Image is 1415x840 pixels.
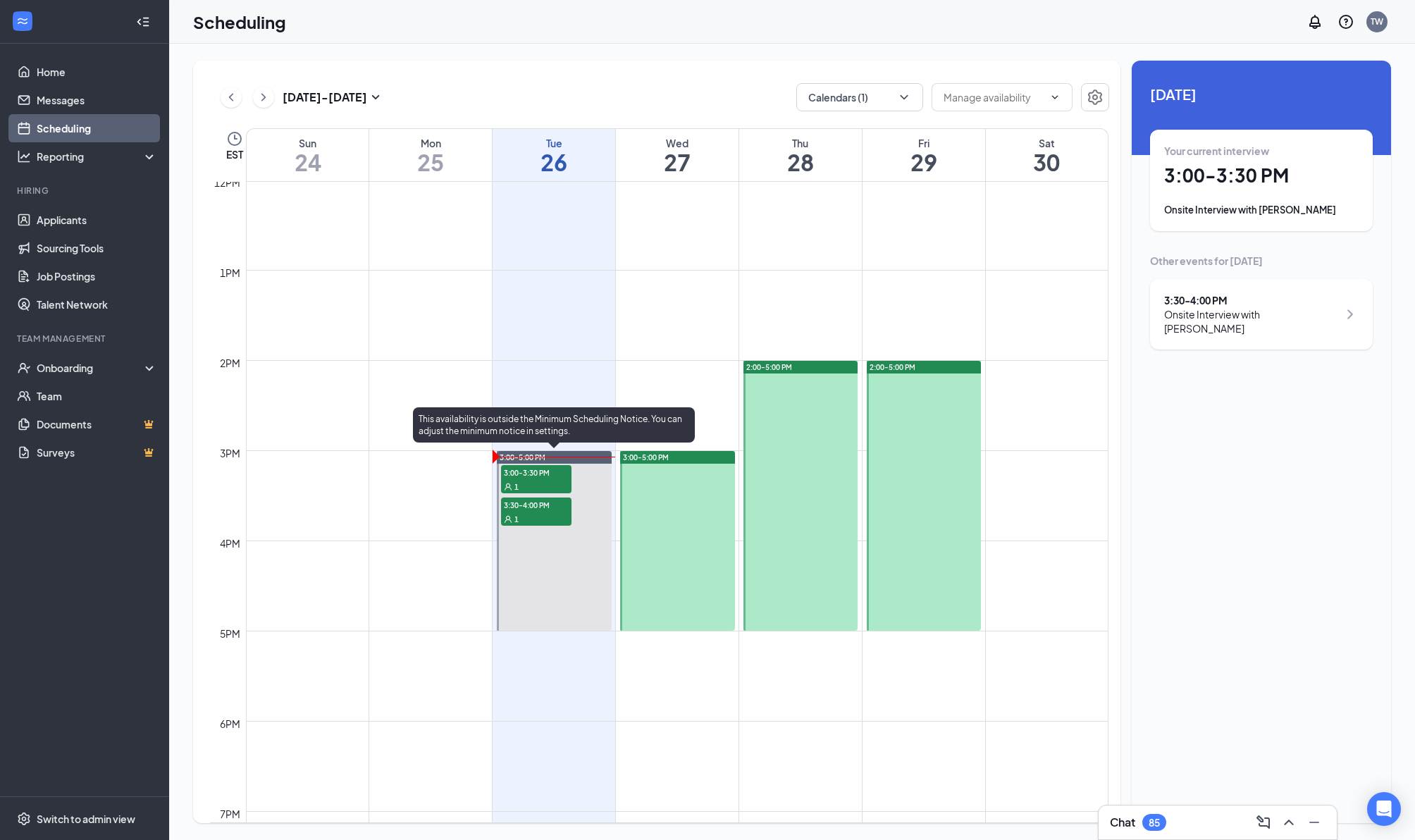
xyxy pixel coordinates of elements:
[986,129,1108,181] a: August 30, 2025
[217,626,243,641] div: 5pm
[217,355,243,371] div: 2pm
[217,806,243,822] div: 7pm
[623,452,669,462] span: 3:00-5:00 PM
[616,136,739,150] div: Wed
[1337,13,1354,30] svg: QuestionInfo
[226,130,243,147] svg: Clock
[616,129,739,181] a: August 27, 2025
[369,129,492,181] a: August 25, 2025
[247,136,369,150] div: Sun
[1081,83,1109,111] button: Settings
[1255,814,1272,831] svg: ComposeMessage
[1164,203,1359,217] div: Onsite Interview with [PERSON_NAME]
[37,206,157,234] a: Applicants
[257,89,271,106] svg: ChevronRight
[247,150,369,174] h1: 24
[1150,83,1373,105] span: [DATE]
[17,333,154,345] div: Team Management
[253,87,274,108] button: ChevronRight
[1303,811,1326,834] button: Minimize
[37,438,157,467] a: SurveysCrown
[1150,254,1373,268] div: Other events for [DATE]
[226,147,243,161] span: EST
[217,536,243,551] div: 4pm
[1164,293,1338,307] div: 3:30 - 4:00 PM
[37,382,157,410] a: Team
[1280,814,1297,831] svg: ChevronUp
[369,136,492,150] div: Mon
[1087,89,1104,106] svg: Settings
[863,129,985,181] a: August 29, 2025
[1306,814,1323,831] svg: Minimize
[739,150,862,174] h1: 28
[37,114,157,142] a: Scheduling
[37,262,157,290] a: Job Postings
[37,410,157,438] a: DocumentsCrown
[493,150,615,174] h1: 26
[367,89,384,106] svg: SmallChevronDown
[500,452,545,462] span: 3:00-5:00 PM
[37,86,157,114] a: Messages
[37,149,158,163] div: Reporting
[504,483,512,491] svg: User
[217,716,243,731] div: 6pm
[739,136,862,150] div: Thu
[746,362,792,372] span: 2:00-5:00 PM
[221,87,242,108] button: ChevronLeft
[1164,307,1338,335] div: Onsite Interview with [PERSON_NAME]
[37,58,157,86] a: Home
[986,136,1108,150] div: Sat
[944,89,1044,105] input: Manage availability
[863,136,985,150] div: Fri
[17,812,31,826] svg: Settings
[501,465,571,479] span: 3:00-3:30 PM
[870,362,915,372] span: 2:00-5:00 PM
[796,83,923,111] button: Calendars (1)ChevronDown
[501,498,571,512] span: 3:30-4:00 PM
[37,361,145,375] div: Onboarding
[739,129,862,181] a: August 28, 2025
[17,361,31,375] svg: UserCheck
[283,89,367,105] h3: [DATE] - [DATE]
[1342,306,1359,323] svg: ChevronRight
[136,15,150,29] svg: Collapse
[1252,811,1275,834] button: ComposeMessage
[369,150,492,174] h1: 25
[1164,144,1359,158] div: Your current interview
[1164,163,1359,187] h1: 3:00 - 3:30 PM
[413,407,695,443] div: This availability is outside the Minimum Scheduling Notice. You can adjust the minimum notice in ...
[514,482,519,492] span: 1
[1149,817,1160,829] div: 85
[897,90,911,104] svg: ChevronDown
[1367,792,1401,826] div: Open Intercom Messenger
[863,150,985,174] h1: 29
[1110,815,1135,830] h3: Chat
[504,515,512,524] svg: User
[1278,811,1300,834] button: ChevronUp
[1049,92,1061,103] svg: ChevronDown
[224,89,238,106] svg: ChevronLeft
[986,150,1108,174] h1: 30
[193,10,286,34] h1: Scheduling
[217,445,243,461] div: 3pm
[514,514,519,524] span: 1
[16,14,30,28] svg: WorkstreamLogo
[17,185,154,197] div: Hiring
[493,136,615,150] div: Tue
[37,290,157,319] a: Talent Network
[247,129,369,181] a: August 24, 2025
[616,150,739,174] h1: 27
[493,129,615,181] a: August 26, 2025
[211,175,243,190] div: 12pm
[37,234,157,262] a: Sourcing Tools
[1371,16,1383,27] div: TW
[17,149,31,163] svg: Analysis
[1306,13,1323,30] svg: Notifications
[37,812,135,826] div: Switch to admin view
[217,265,243,280] div: 1pm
